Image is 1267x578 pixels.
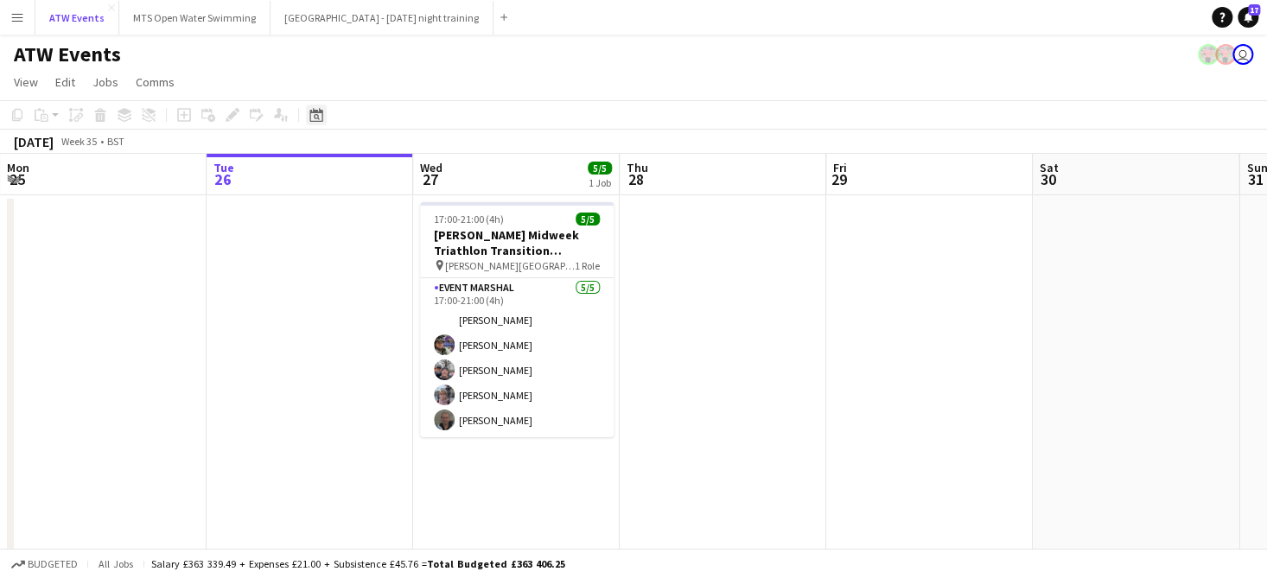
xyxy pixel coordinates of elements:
[136,74,175,90] span: Comms
[575,259,600,272] span: 1 Role
[833,160,847,175] span: Fri
[35,1,119,35] button: ATW Events
[28,558,78,570] span: Budgeted
[576,213,600,225] span: 5/5
[420,278,614,437] app-card-role: Event Marshal5/517:00-21:00 (4h)[PERSON_NAME][PERSON_NAME][PERSON_NAME][PERSON_NAME][PERSON_NAME]
[427,557,565,570] span: Total Budgeted £363 406.25
[9,555,80,574] button: Budgeted
[1215,44,1236,65] app-user-avatar: ATW Racemakers
[624,169,648,189] span: 28
[1244,169,1267,189] span: 31
[627,160,648,175] span: Thu
[1037,169,1059,189] span: 30
[129,71,181,93] a: Comms
[107,135,124,148] div: BST
[86,71,125,93] a: Jobs
[1248,4,1260,16] span: 17
[119,1,271,35] button: MTS Open Water Swimming
[14,41,121,67] h1: ATW Events
[420,160,442,175] span: Wed
[48,71,82,93] a: Edit
[7,160,29,175] span: Mon
[14,74,38,90] span: View
[831,169,847,189] span: 29
[1246,160,1267,175] span: Sun
[1040,160,1059,175] span: Sat
[434,213,504,225] span: 17:00-21:00 (4h)
[420,202,614,437] app-job-card: 17:00-21:00 (4h)5/5[PERSON_NAME] Midweek Triathlon Transition Marshal, paid at £11.44 per for ove...
[213,160,234,175] span: Tue
[420,227,614,258] h3: [PERSON_NAME] Midweek Triathlon Transition Marshal, paid at £11.44 per for over 21's
[1198,44,1219,65] app-user-avatar: ATW Racemakers
[417,169,442,189] span: 27
[1232,44,1253,65] app-user-avatar: James Shipley
[55,74,75,90] span: Edit
[211,169,234,189] span: 26
[92,74,118,90] span: Jobs
[589,176,611,189] div: 1 Job
[14,133,54,150] div: [DATE]
[151,557,565,570] div: Salary £363 339.49 + Expenses £21.00 + Subsistence £45.76 =
[445,259,575,272] span: [PERSON_NAME][GEOGRAPHIC_DATA]
[95,557,137,570] span: All jobs
[588,162,612,175] span: 5/5
[271,1,493,35] button: [GEOGRAPHIC_DATA] - [DATE] night training
[57,135,100,148] span: Week 35
[7,71,45,93] a: View
[1238,7,1258,28] a: 17
[4,169,29,189] span: 25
